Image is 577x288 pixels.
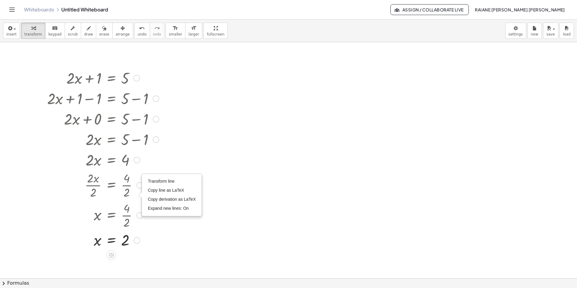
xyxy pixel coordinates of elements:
span: Copy derivation as LaTeX [148,197,196,202]
span: smaller [169,32,182,36]
span: insert [6,32,17,36]
i: format_size [191,25,197,32]
span: erase [99,32,109,36]
button: insert [3,23,20,39]
button: format_sizelarger [185,23,202,39]
button: Raiane [PERSON_NAME] [PERSON_NAME] [470,4,570,15]
button: transform [21,23,45,39]
i: keyboard [52,25,58,32]
button: Toggle navigation [7,5,17,14]
span: undo [138,32,147,36]
span: Assign / Collaborate Live [395,7,464,12]
span: Copy line as LaTeX [148,188,184,193]
button: format_sizesmaller [166,23,185,39]
button: save [543,23,558,39]
span: draw [84,32,93,36]
span: arrange [116,32,130,36]
div: Apply the same math to both sides of the equation [107,250,116,260]
i: format_size [172,25,178,32]
a: Whiteboards [24,7,54,13]
button: fullscreen [203,23,227,39]
button: arrange [112,23,133,39]
span: scrub [68,32,78,36]
span: fullscreen [207,32,224,36]
button: load [560,23,574,39]
button: scrub [65,23,81,39]
span: keypad [48,32,62,36]
span: save [546,32,555,36]
button: keyboardkeypad [45,23,65,39]
button: draw [81,23,96,39]
button: new [527,23,542,39]
button: redoredo [150,23,164,39]
button: settings [505,23,526,39]
span: Expand new lines: On [148,206,189,211]
i: redo [154,25,160,32]
span: Raiane [PERSON_NAME] [PERSON_NAME] [475,7,565,12]
span: redo [153,32,161,36]
span: Transform line [148,179,175,184]
i: undo [139,25,145,32]
span: settings [508,32,523,36]
button: Assign / Collaborate Live [390,4,469,15]
button: erase [96,23,112,39]
button: undoundo [134,23,150,39]
span: new [531,32,538,36]
span: larger [188,32,199,36]
span: load [563,32,571,36]
span: transform [24,32,42,36]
